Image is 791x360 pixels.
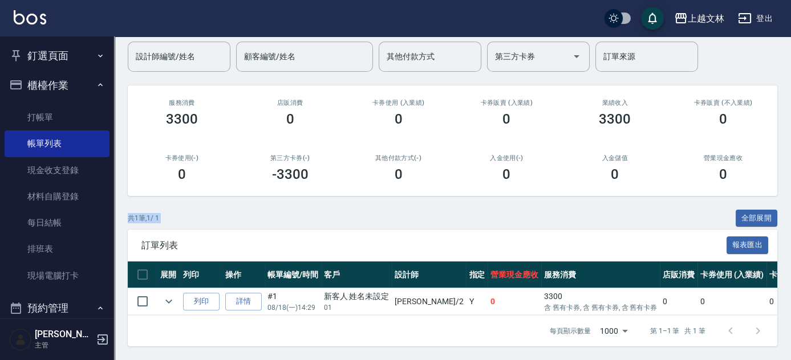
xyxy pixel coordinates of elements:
h3: 服務消費 [141,99,222,107]
th: 展開 [157,261,180,288]
th: 服務消費 [541,261,660,288]
h3: 3300 [599,111,631,127]
h3: 0 [178,166,186,182]
td: 3300 [541,288,660,315]
th: 帳單編號/時間 [265,261,321,288]
th: 設計師 [392,261,466,288]
h2: 卡券販賣 (不入業績) [683,99,764,107]
th: 卡券使用 (入業績) [697,261,766,288]
td: 0 [488,288,541,315]
h3: -3300 [272,166,309,182]
h2: 其他付款方式(-) [358,154,439,162]
h3: 0 [395,111,403,127]
a: 詳情 [225,293,262,310]
a: 帳單列表 [5,130,109,157]
button: expand row [160,293,177,310]
a: 現金收支登錄 [5,157,109,183]
td: 0 [697,288,766,315]
a: 打帳單 [5,104,109,130]
h2: 卡券使用(-) [141,154,222,162]
span: 訂單列表 [141,240,727,251]
button: 預約管理 [5,293,109,323]
div: 新客人 姓名未設定 [324,291,390,302]
p: 共 1 筆, 1 / 1 [128,213,159,223]
button: 報表匯出 [727,236,769,254]
th: 指定 [466,261,488,288]
p: 08/18 (一) 14:29 [267,302,318,313]
button: 釘選頁面 [5,41,109,71]
td: [PERSON_NAME] /2 [392,288,466,315]
a: 材料自購登錄 [5,183,109,210]
p: 主管 [35,340,93,350]
p: 每頁顯示數量 [550,326,591,336]
h2: 入金使用(-) [466,154,547,162]
h2: 營業現金應收 [683,154,764,162]
h2: 入金儲值 [574,154,655,162]
th: 店販消費 [660,261,697,288]
button: 列印 [183,293,220,310]
th: 列印 [180,261,222,288]
h3: 3300 [166,111,198,127]
h3: 0 [502,111,510,127]
p: 含 舊有卡券, 含 舊有卡券, 含 舊有卡券 [544,302,657,313]
img: Logo [14,10,46,24]
h2: 第三方卡券(-) [250,154,331,162]
button: 上越文林 [670,7,729,30]
button: 登出 [733,8,777,29]
h3: 0 [395,166,403,182]
h3: 0 [286,111,294,127]
th: 操作 [222,261,265,288]
h2: 卡券使用 (入業績) [358,99,439,107]
img: Person [9,328,32,351]
button: 全部展開 [736,210,778,227]
td: 0 [660,288,697,315]
div: 1000 [595,316,632,346]
a: 每日結帳 [5,210,109,236]
td: Y [466,288,488,315]
div: 上越文林 [688,11,724,26]
h2: 業績收入 [574,99,655,107]
th: 營業現金應收 [488,261,541,288]
h2: 店販消費 [250,99,331,107]
th: 客戶 [321,261,392,288]
button: save [641,7,664,30]
a: 現場電腦打卡 [5,263,109,289]
a: 排班表 [5,236,109,262]
button: 櫃檯作業 [5,71,109,100]
h3: 0 [611,166,619,182]
p: 01 [324,302,390,313]
a: 報表匯出 [727,239,769,250]
h2: 卡券販賣 (入業績) [466,99,547,107]
h5: [PERSON_NAME] [35,329,93,340]
td: #1 [265,288,321,315]
p: 第 1–1 筆 共 1 筆 [650,326,705,336]
h3: 0 [719,111,727,127]
button: Open [567,47,586,66]
h3: 0 [719,166,727,182]
h3: 0 [502,166,510,182]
